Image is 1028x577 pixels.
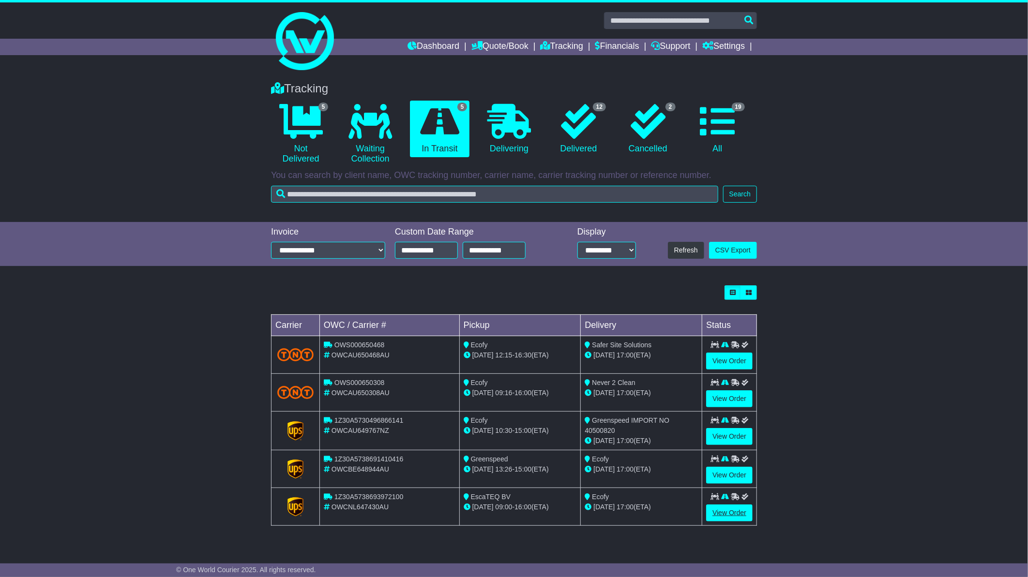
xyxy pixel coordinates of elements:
div: (ETA) [585,464,698,474]
span: [DATE] [593,437,615,444]
a: Support [651,39,691,55]
span: 10:30 [496,427,513,434]
div: Tracking [266,82,762,96]
span: OWCBE648944AU [332,465,389,473]
div: (ETA) [585,388,698,398]
span: © One World Courier 2025. All rights reserved. [176,566,316,574]
span: Ecofy [471,416,488,424]
span: EscaTEQ BV [471,493,511,501]
img: TNT_Domestic.png [277,348,314,361]
span: OWCAU650468AU [332,351,390,359]
div: (ETA) [585,350,698,360]
td: OWC / Carrier # [320,315,460,336]
span: Greenspeed IMPORT NO 40500820 [585,416,669,434]
span: 16:00 [514,389,531,397]
td: Carrier [272,315,320,336]
span: Safer Site Solutions [592,341,651,349]
div: - (ETA) [464,426,577,436]
span: 15:00 [514,465,531,473]
span: Ecofy [471,341,488,349]
span: [DATE] [593,351,615,359]
img: GetCarrierServiceLogo [287,421,304,441]
span: 17:00 [617,351,634,359]
img: GetCarrierServiceLogo [287,497,304,517]
span: 17:00 [617,389,634,397]
span: 5 [318,103,329,111]
button: Refresh [668,242,704,259]
a: CSV Export [709,242,757,259]
span: 15:00 [514,427,531,434]
div: Display [577,227,636,237]
img: TNT_Domestic.png [277,386,314,399]
a: Delivering [479,101,539,158]
span: OWCAU649767NZ [332,427,389,434]
span: [DATE] [593,389,615,397]
span: 1Z30A5738693972100 [334,493,403,501]
span: Ecofy [592,493,609,501]
span: 17:00 [617,437,634,444]
span: OWCNL647430AU [332,503,389,511]
span: Ecofy [592,455,609,463]
span: Greenspeed [471,455,508,463]
span: 16:30 [514,351,531,359]
div: Invoice [271,227,385,237]
div: (ETA) [585,436,698,446]
a: View Order [706,428,753,445]
div: - (ETA) [464,388,577,398]
span: 19 [732,103,745,111]
td: Pickup [459,315,581,336]
div: - (ETA) [464,350,577,360]
a: Settings [702,39,745,55]
span: OWS000650308 [334,379,385,386]
span: 1Z30A5730496866141 [334,416,403,424]
a: 2 Cancelled [618,101,678,158]
span: [DATE] [472,465,494,473]
a: Tracking [541,39,583,55]
p: You can search by client name, OWC tracking number, carrier name, carrier tracking number or refe... [271,170,757,181]
div: Custom Date Range [395,227,550,237]
span: OWS000650468 [334,341,385,349]
a: Dashboard [408,39,459,55]
a: View Order [706,353,753,370]
span: 17:00 [617,503,634,511]
a: Quote/Book [471,39,529,55]
span: 5 [457,103,468,111]
span: [DATE] [472,351,494,359]
span: 16:00 [514,503,531,511]
span: 12:15 [496,351,513,359]
a: Waiting Collection [340,101,400,168]
span: [DATE] [472,427,494,434]
span: Ecofy [471,379,488,386]
span: OWCAU650308AU [332,389,390,397]
span: 2 [665,103,676,111]
a: 5 In Transit [410,101,469,158]
div: - (ETA) [464,464,577,474]
a: View Order [706,467,753,484]
span: 09:00 [496,503,513,511]
a: Financials [595,39,639,55]
span: [DATE] [593,503,615,511]
div: (ETA) [585,502,698,512]
img: GetCarrierServiceLogo [287,459,304,479]
span: 12 [593,103,606,111]
a: View Order [706,390,753,407]
a: View Order [706,504,753,521]
span: [DATE] [472,389,494,397]
a: 12 Delivered [549,101,608,158]
span: 09:16 [496,389,513,397]
button: Search [723,186,757,203]
a: 19 All [688,101,747,158]
td: Delivery [581,315,702,336]
span: 13:26 [496,465,513,473]
span: Never 2 Clean [592,379,635,386]
a: 5 Not Delivered [271,101,331,168]
span: 17:00 [617,465,634,473]
span: [DATE] [472,503,494,511]
td: Status [702,315,757,336]
span: [DATE] [593,465,615,473]
div: - (ETA) [464,502,577,512]
span: 1Z30A5738691410416 [334,455,403,463]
